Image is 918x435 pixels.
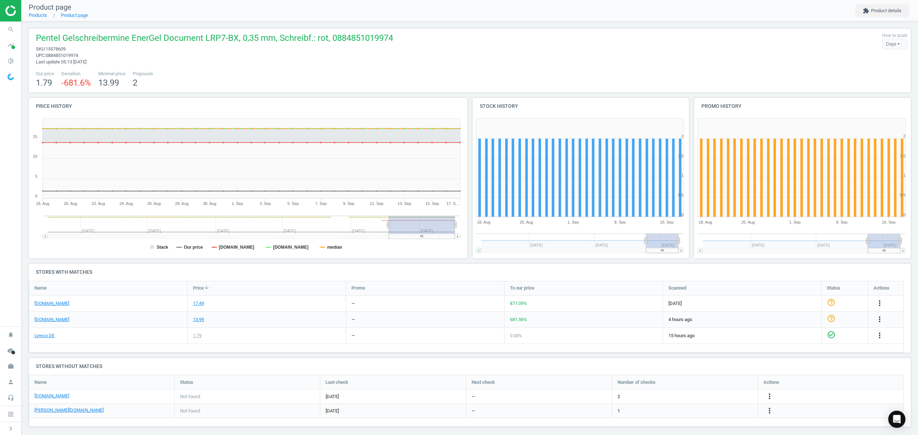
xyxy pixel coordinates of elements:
[882,33,907,39] label: How to scale
[180,393,200,400] span: Not found
[180,408,200,414] span: Not found
[900,193,905,197] text: 0.5
[287,201,299,206] tspan: 5. Sep
[29,264,911,281] h4: Stores with matches
[175,201,188,206] tspan: 28. Aug
[765,392,774,401] i: more_vert
[34,407,104,413] a: [PERSON_NAME][DOMAIN_NAME]
[33,154,37,158] text: 10
[29,3,71,11] span: Product page
[855,4,909,17] button: extensionProduct details
[473,98,689,115] h4: Stock history
[4,23,18,36] i: search
[64,201,77,206] tspan: 20. Aug
[742,220,755,224] tspan: 25. Aug
[668,285,686,291] span: Scanned
[133,78,137,88] span: 2
[180,379,193,386] span: Status
[34,333,55,339] a: Lyreco DE
[351,316,355,323] div: —
[4,344,18,357] i: cloud_done
[678,154,683,158] text: 1.5
[681,134,683,138] text: 2
[903,173,905,177] text: 1
[193,316,204,323] div: 13.99
[343,201,355,206] tspan: 9. Sep
[668,316,816,323] span: 4 hours ago
[4,359,18,373] i: work
[6,424,15,433] i: chevron_right
[888,411,905,428] div: Open Intercom Messenger
[351,333,355,339] div: —
[446,201,460,206] tspan: 17. S…
[36,201,49,206] tspan: 18. Aug
[678,193,683,197] text: 0.5
[8,73,14,80] img: wGWNvw8QSZomAAAAABJRU5ErkJggg==
[36,53,46,58] span: upc :
[472,408,475,414] span: —
[326,379,348,386] span: Last check
[827,314,836,323] i: help_outline
[4,54,18,68] i: pie_chart_outlined
[398,201,411,206] tspan: 13. Sep
[827,285,840,291] span: Status
[193,333,202,339] div: 1.79
[370,201,383,206] tspan: 11. Sep
[765,406,774,415] i: more_vert
[34,285,47,291] span: Name
[34,300,69,307] a: [DOMAIN_NAME]
[29,358,911,375] h4: Stores without matches
[5,5,56,16] img: ajHJNr6hYgQAAAAASUVORK5CYII=
[157,245,168,250] tspan: Stack
[789,220,801,224] tspan: 1. Sep
[765,392,774,401] button: more_vert
[827,298,836,307] i: help_outline
[193,285,204,291] span: Price
[827,330,836,339] i: check_circle_outline
[35,194,37,198] text: 0
[46,46,66,52] span: 15578609
[29,13,47,18] a: Products
[617,379,656,386] span: Number of checks
[29,98,467,115] h4: Price history
[36,46,46,52] span: sku :
[874,285,889,291] span: Actions
[2,424,20,433] button: chevron_right
[4,38,18,52] i: timeline
[260,201,271,206] tspan: 3. Sep
[351,285,365,291] span: Promo
[36,32,393,46] span: Pentel Gelschreibermine EnerGel Document LRP7-BX, 0,35 mm, Schreibf.: rot, 0884851019974
[903,212,905,217] text: 0
[184,245,203,250] tspan: Our price
[863,8,869,14] i: extension
[61,78,91,88] span: -681.6 %
[882,39,907,49] div: Days
[699,220,712,224] tspan: 18. Aug
[477,220,490,224] tspan: 18. Aug
[351,300,355,307] div: —
[193,300,204,307] div: 17.49
[617,393,620,400] span: 2
[681,173,683,177] text: 1
[61,13,88,18] a: Product page
[315,201,327,206] tspan: 7. Sep
[119,201,133,206] tspan: 24. Aug
[668,300,816,307] span: [DATE]
[875,299,884,308] button: more_vert
[681,212,683,217] text: 0
[33,134,37,139] text: 15
[4,391,18,405] i: headset_mic
[273,245,308,250] tspan: [DOMAIN_NAME]
[133,71,153,77] span: Proposals
[36,71,54,77] span: Our price
[61,71,91,77] span: Deviation
[147,201,161,206] tspan: 26. Aug
[327,245,342,250] tspan: median
[4,375,18,389] i: person
[4,328,18,341] i: notifications
[34,392,69,399] a: [DOMAIN_NAME]
[326,393,460,400] span: [DATE]
[203,201,216,206] tspan: 30. Aug
[92,201,105,206] tspan: 22. Aug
